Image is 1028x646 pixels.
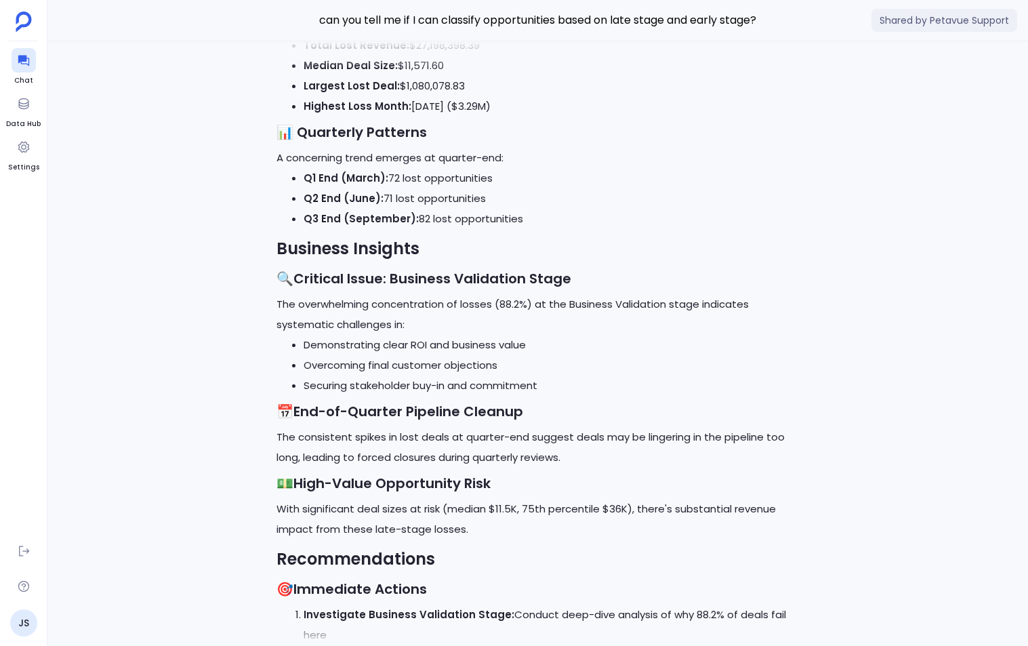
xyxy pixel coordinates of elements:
[276,401,800,422] h3: 📅
[12,48,36,86] a: Chat
[276,427,800,468] p: The consistent spikes in lost deals at quarter-end suggest deals may be lingering in the pipeline...
[6,92,41,129] a: Data Hub
[6,119,41,129] span: Data Hub
[304,209,800,229] li: 82 lost opportunities
[304,96,800,117] li: [DATE] ($3.29M)
[871,9,1017,32] span: Shared by Petavue Support
[304,191,384,205] strong: Q2 End (June):
[293,269,571,288] strong: Critical Issue: Business Validation Stage
[276,237,800,260] h2: Business Insights
[304,188,800,209] li: 71 lost opportunities
[8,135,39,173] a: Settings
[8,162,39,173] span: Settings
[268,12,808,29] span: can you tell me if I can classify opportunities based on late stage and early stage?
[304,76,800,96] li: $1,080,078.83
[293,402,523,421] strong: End-of-Quarter Pipeline Cleanup
[276,268,800,289] h3: 🔍
[10,609,37,637] a: JS
[304,335,800,355] li: Demonstrating clear ROI and business value
[304,607,514,622] strong: Investigate Business Validation Stage:
[304,376,800,396] li: Securing stakeholder buy-in and commitment
[16,12,32,32] img: petavue logo
[304,171,388,185] strong: Q1 End (March):
[12,75,36,86] span: Chat
[293,580,427,599] strong: Immediate Actions
[304,605,800,645] li: Conduct deep-dive analysis of why 88.2% of deals fail here
[304,355,800,376] li: Overcoming final customer objections
[304,168,800,188] li: 72 lost opportunities
[276,294,800,335] p: The overwhelming concentration of losses (88.2%) at the Business Validation stage indicates syste...
[276,148,800,168] p: A concerning trend emerges at quarter-end:
[293,474,491,493] strong: High-Value Opportunity Risk
[276,579,800,599] h3: 🎯
[304,99,411,113] strong: Highest Loss Month:
[276,548,800,571] h2: Recommendations
[276,499,800,540] p: With significant deal sizes at risk (median $11.5K, 75th percentile $36K), there's substantial re...
[276,473,800,493] h3: 💵
[276,122,800,142] h3: 📊 Quarterly Patterns
[304,211,419,226] strong: Q3 End (September):
[304,79,400,93] strong: Largest Lost Deal:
